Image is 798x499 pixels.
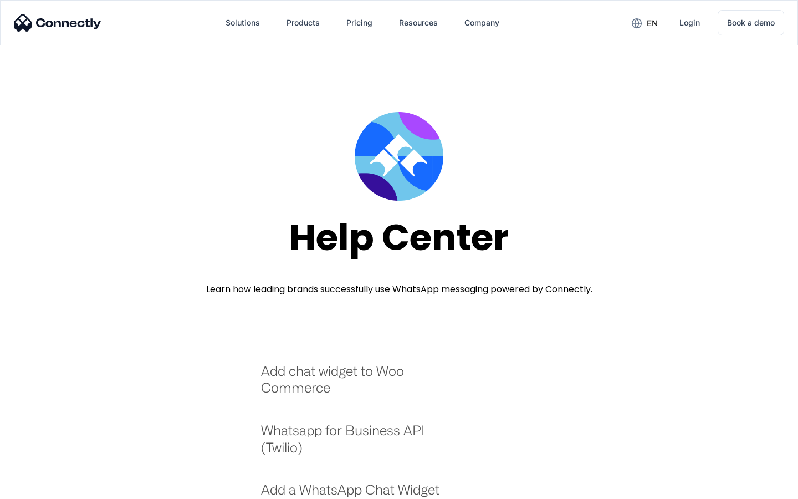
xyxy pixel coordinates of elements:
[399,15,438,30] div: Resources
[647,16,658,31] div: en
[337,9,381,36] a: Pricing
[671,9,709,36] a: Login
[464,15,499,30] div: Company
[346,15,372,30] div: Pricing
[206,283,592,296] div: Learn how leading brands successfully use WhatsApp messaging powered by Connectly.
[679,15,700,30] div: Login
[14,14,101,32] img: Connectly Logo
[261,422,454,467] a: Whatsapp for Business API (Twilio)
[261,363,454,408] a: Add chat widget to Woo Commerce
[287,15,320,30] div: Products
[11,480,66,495] aside: Language selected: English
[289,217,509,258] div: Help Center
[22,480,66,495] ul: Language list
[226,15,260,30] div: Solutions
[718,10,784,35] a: Book a demo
